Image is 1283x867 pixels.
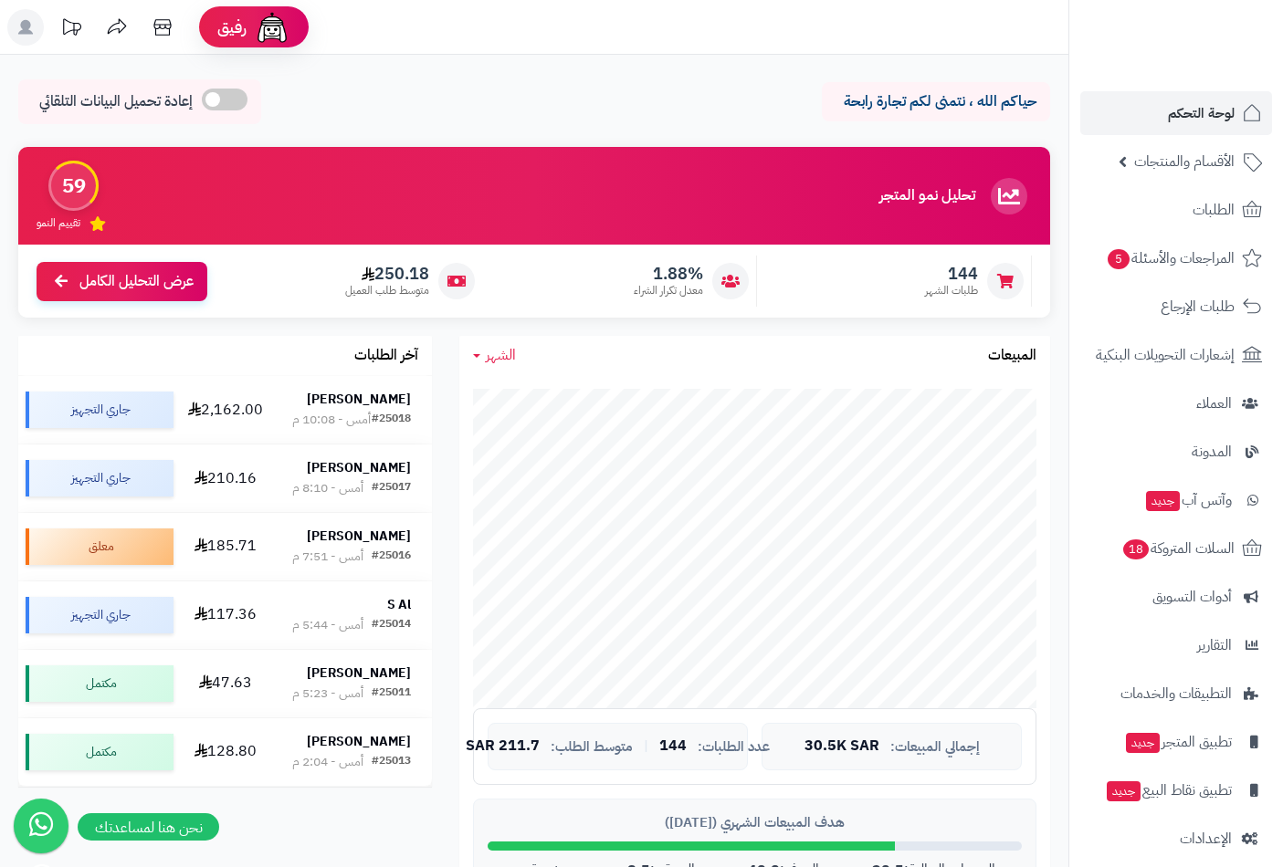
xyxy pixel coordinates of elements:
[181,581,271,649] td: 117.36
[1168,100,1235,126] span: لوحة التحكم
[181,444,271,512] td: 210.16
[466,738,540,755] span: 211.7 SAR
[292,548,363,566] div: أمس - 7:51 م
[1080,236,1272,280] a: المراجعات والأسئلة5
[26,665,174,702] div: مكتمل
[634,264,703,284] span: 1.88%
[1180,826,1232,851] span: الإعدادات
[1144,487,1232,513] span: وآتس آب
[372,479,411,497] div: #25017
[48,9,94,50] a: تحديثات المنصة
[1146,491,1180,511] span: جديد
[181,718,271,786] td: 128.80
[1108,249,1130,269] span: 5
[1107,781,1141,801] span: جديد
[1197,632,1232,658] span: التقارير
[1161,294,1235,319] span: طلبات الإرجاع
[37,262,207,301] a: عرض التحليل الكامل
[551,739,633,755] span: متوسط الطلب:
[292,684,363,703] div: أمس - 5:23 م
[1080,817,1272,861] a: الإعدادات
[1080,333,1272,377] a: إشعارات التحويلات البنكية
[1124,729,1232,755] span: تطبيق المتجر
[1193,197,1235,223] span: الطلبات
[372,753,411,771] div: #25013
[698,739,770,755] span: عدد الطلبات:
[307,663,411,683] strong: [PERSON_NAME]
[1196,391,1232,416] span: العملاء
[1123,539,1149,559] span: 18
[1080,285,1272,329] a: طلبات الإرجاع
[486,344,516,366] span: الشهر
[988,348,1036,364] h3: المبيعات
[473,345,516,366] a: الشهر
[292,411,371,429] div: أمس - 10:08 م
[1080,91,1272,135] a: لوحة التحكم
[372,616,411,634] div: #25014
[659,738,687,755] span: 144
[1126,733,1160,753] span: جديد
[37,215,80,231] span: تقييم النمو
[39,91,193,112] span: إعادة تحميل البيانات التلقائي
[1105,778,1232,803] span: تطبيق نقاط البيع
[307,527,411,546] strong: [PERSON_NAME]
[836,91,1036,112] p: حياكم الله ، نتمنى لكم تجارة رابحة
[26,597,174,633] div: جاري التجهيز
[1080,478,1272,522] a: وآتس آبجديد
[345,264,429,284] span: 250.18
[307,390,411,409] strong: [PERSON_NAME]
[488,813,1022,832] div: هدف المبيعات الشهري ([DATE])
[372,684,411,703] div: #25011
[292,753,363,771] div: أمس - 2:04 م
[1080,188,1272,232] a: الطلبات
[354,348,418,364] h3: آخر الطلبات
[925,264,978,284] span: 144
[79,271,194,292] span: عرض التحليل الكامل
[387,595,411,614] strong: S Al
[181,650,271,717] td: 47.63
[1080,381,1272,425] a: العملاء
[181,513,271,580] td: 185.71
[805,738,879,755] span: 30.5K SAR
[925,283,978,298] span: طلبات الشهر
[1080,720,1272,764] a: تطبيق المتجرجديد
[879,188,975,204] h3: تحليل نمو المتجر
[1080,527,1272,570] a: السلات المتروكة18
[1120,681,1232,706] span: التطبيقات والخدمات
[217,16,247,38] span: رفيق
[26,392,174,428] div: جاري التجهيز
[345,283,429,298] span: متوسط طلب العميل
[644,739,648,753] span: |
[292,616,363,634] div: أمس - 5:44 م
[1080,672,1272,716] a: التطبيقات والخدمات
[307,458,411,477] strong: [PERSON_NAME]
[1159,51,1266,89] img: logo-2.png
[26,528,174,565] div: معلق
[1096,342,1235,368] span: إشعارات التحويلات البنكية
[634,283,703,298] span: معدل تكرار الشراء
[1192,439,1232,465] span: المدونة
[307,732,411,751] strong: [PERSON_NAME]
[1080,623,1272,667] a: التقارير
[1121,536,1235,561] span: السلات المتروكة
[372,411,411,429] div: #25018
[1080,575,1272,619] a: أدوات التسويق
[1080,430,1272,474] a: المدونة
[292,479,363,497] div: أمس - 8:10 م
[1106,245,1235,271] span: المراجعات والأسئلة
[181,376,271,444] td: 2,162.00
[26,460,174,496] div: جاري التجهيز
[1080,768,1272,812] a: تطبيق نقاط البيعجديد
[1134,149,1235,174] span: الأقسام والمنتجات
[890,739,980,755] span: إجمالي المبيعات:
[254,9,290,46] img: ai-face.png
[372,548,411,566] div: #25016
[26,734,174,770] div: مكتمل
[1152,584,1232,610] span: أدوات التسويق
